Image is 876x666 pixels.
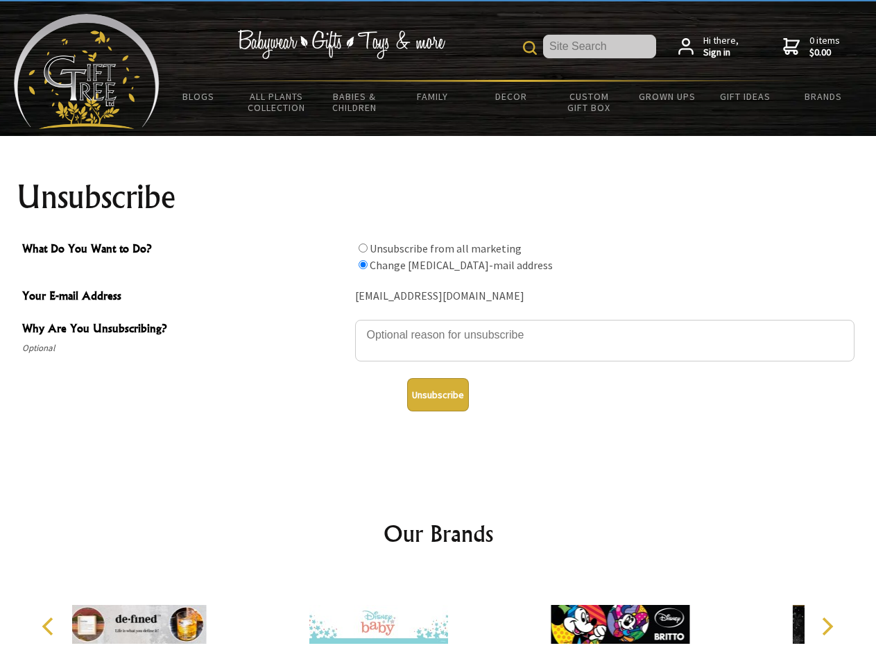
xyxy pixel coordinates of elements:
[370,241,522,255] label: Unsubscribe from all marketing
[543,35,656,58] input: Site Search
[17,180,860,214] h1: Unsubscribe
[359,244,368,253] input: What Do You Want to Do?
[394,82,472,111] a: Family
[22,320,348,340] span: Why Are You Unsubscribing?
[35,611,65,642] button: Previous
[809,34,840,59] span: 0 items
[628,82,706,111] a: Grown Ups
[160,82,238,111] a: BLOGS
[355,286,854,307] div: [EMAIL_ADDRESS][DOMAIN_NAME]
[706,82,784,111] a: Gift Ideas
[355,320,854,361] textarea: Why Are You Unsubscribing?
[523,41,537,55] img: product search
[678,35,739,59] a: Hi there,Sign in
[22,287,348,307] span: Your E-mail Address
[359,260,368,269] input: What Do You Want to Do?
[316,82,394,122] a: Babies & Children
[14,14,160,129] img: Babyware - Gifts - Toys and more...
[237,30,445,59] img: Babywear - Gifts - Toys & more
[22,240,348,260] span: What Do You Want to Do?
[28,517,849,550] h2: Our Brands
[22,340,348,357] span: Optional
[809,46,840,59] strong: $0.00
[784,82,863,111] a: Brands
[407,378,469,411] button: Unsubscribe
[370,258,553,272] label: Change [MEDICAL_DATA]-mail address
[783,35,840,59] a: 0 items$0.00
[811,611,842,642] button: Next
[703,35,739,59] span: Hi there,
[703,46,739,59] strong: Sign in
[550,82,628,122] a: Custom Gift Box
[238,82,316,122] a: All Plants Collection
[472,82,550,111] a: Decor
